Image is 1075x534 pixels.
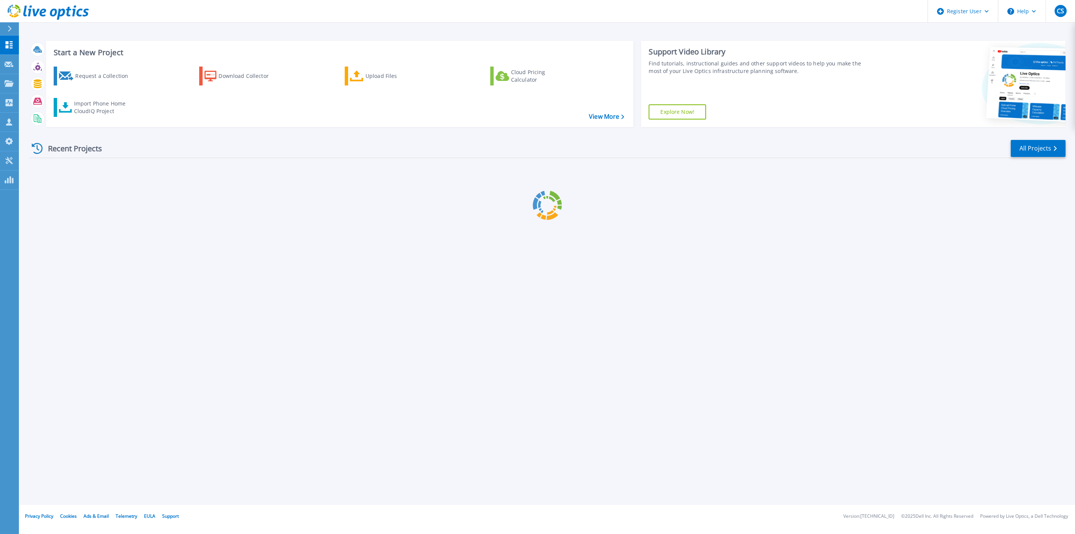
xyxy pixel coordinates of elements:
[199,67,283,85] a: Download Collector
[218,68,279,84] div: Download Collector
[980,514,1068,519] li: Powered by Live Optics, a Dell Technology
[1011,140,1066,157] a: All Projects
[74,100,133,115] div: Import Phone Home CloudIQ Project
[345,67,429,85] a: Upload Files
[589,113,624,120] a: View More
[29,139,112,158] div: Recent Projects
[75,68,136,84] div: Request a Collection
[649,104,706,120] a: Explore Now!
[116,513,137,519] a: Telemetry
[162,513,179,519] a: Support
[54,48,624,57] h3: Start a New Project
[511,68,572,84] div: Cloud Pricing Calculator
[366,68,426,84] div: Upload Files
[54,67,138,85] a: Request a Collection
[901,514,973,519] li: © 2025 Dell Inc. All Rights Reserved
[649,47,869,57] div: Support Video Library
[843,514,894,519] li: Version: [TECHNICAL_ID]
[490,67,575,85] a: Cloud Pricing Calculator
[25,513,53,519] a: Privacy Policy
[144,513,155,519] a: EULA
[84,513,109,519] a: Ads & Email
[1057,8,1064,14] span: CS
[649,60,869,75] div: Find tutorials, instructional guides and other support videos to help you make the most of your L...
[60,513,77,519] a: Cookies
